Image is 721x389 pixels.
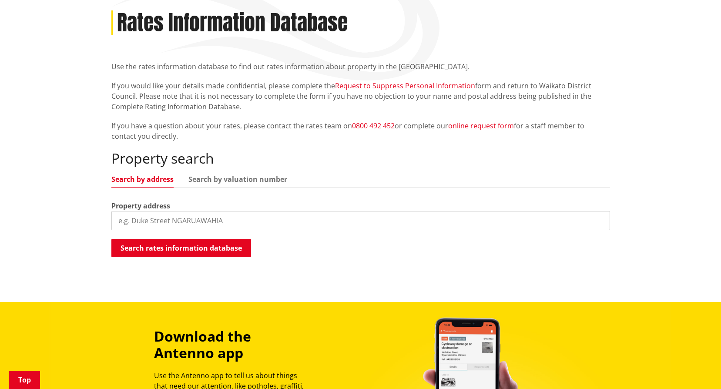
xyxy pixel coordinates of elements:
[111,121,610,141] p: If you have a question about your rates, please contact the rates team on or complete our for a s...
[111,150,610,167] h2: Property search
[335,81,475,91] a: Request to Suppress Personal Information
[111,239,251,257] button: Search rates information database
[111,211,610,230] input: e.g. Duke Street NGARUAWAHIA
[188,176,287,183] a: Search by valuation number
[111,61,610,72] p: Use the rates information database to find out rates information about property in the [GEOGRAPHI...
[111,176,174,183] a: Search by address
[117,10,348,36] h1: Rates Information Database
[9,371,40,389] a: Top
[681,352,712,384] iframe: Messenger Launcher
[352,121,395,131] a: 0800 492 452
[111,201,170,211] label: Property address
[154,328,312,362] h3: Download the Antenno app
[448,121,514,131] a: online request form
[111,80,610,112] p: If you would like your details made confidential, please complete the form and return to Waikato ...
